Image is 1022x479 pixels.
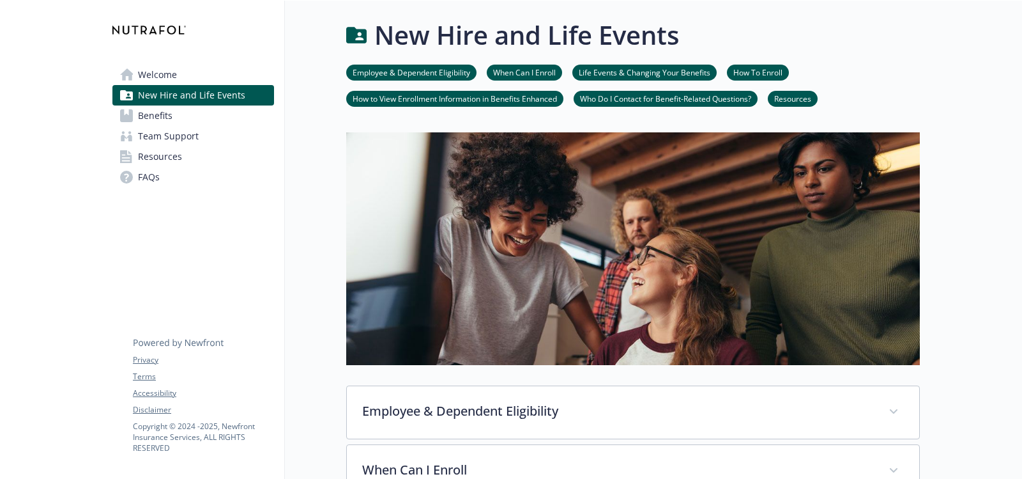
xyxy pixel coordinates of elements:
[133,371,273,382] a: Terms
[138,65,177,85] span: Welcome
[133,388,273,399] a: Accessibility
[346,132,920,365] img: new hire page banner
[138,167,160,187] span: FAQs
[487,66,562,78] a: When Can I Enroll
[112,65,274,85] a: Welcome
[138,126,199,146] span: Team Support
[112,85,274,106] a: New Hire and Life Events
[133,421,273,453] p: Copyright © 2024 - 2025 , Newfront Insurance Services, ALL RIGHTS RESERVED
[112,167,274,187] a: FAQs
[346,66,477,78] a: Employee & Dependent Eligibility
[347,386,919,439] div: Employee & Dependent Eligibility
[346,92,563,104] a: How to View Enrollment Information in Benefits Enhanced
[138,146,182,167] span: Resources
[112,106,274,126] a: Benefits
[574,92,758,104] a: Who Do I Contact for Benefit-Related Questions?
[138,106,172,126] span: Benefits
[572,66,717,78] a: Life Events & Changing Your Benefits
[138,85,245,106] span: New Hire and Life Events
[768,92,818,104] a: Resources
[362,402,873,421] p: Employee & Dependent Eligibility
[112,126,274,146] a: Team Support
[112,146,274,167] a: Resources
[133,354,273,366] a: Privacy
[374,16,679,54] h1: New Hire and Life Events
[133,404,273,416] a: Disclaimer
[727,66,789,78] a: How To Enroll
